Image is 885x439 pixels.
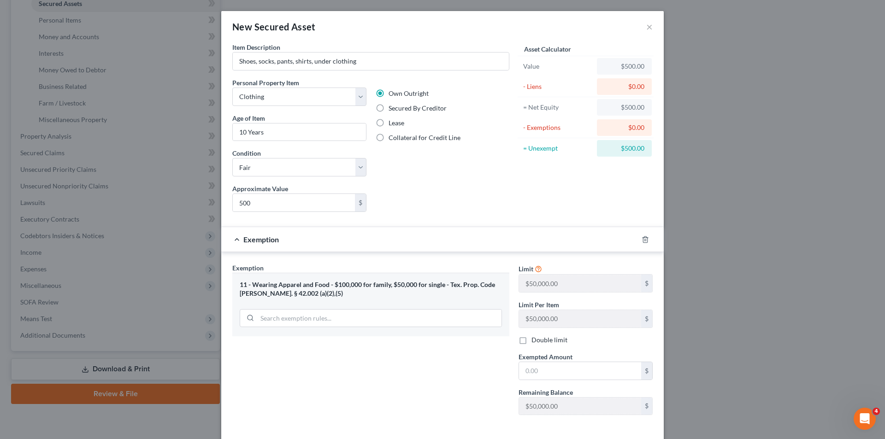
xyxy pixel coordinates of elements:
[519,300,559,310] label: Limit Per Item
[523,144,593,153] div: = Unexempt
[523,123,593,132] div: - Exemptions
[604,144,644,153] div: $500.00
[523,62,593,71] div: Value
[641,310,652,328] div: $
[604,62,644,71] div: $500.00
[519,275,641,292] input: --
[641,362,652,380] div: $
[604,82,644,91] div: $0.00
[531,335,567,345] label: Double limit
[641,398,652,415] div: $
[257,310,501,327] input: Search exemption rules...
[389,118,404,128] label: Lease
[389,104,447,113] label: Secured By Creditor
[233,194,355,211] input: 0.00
[519,265,533,273] span: Limit
[646,21,653,32] button: ×
[604,123,644,132] div: $0.00
[873,408,880,415] span: 4
[519,398,641,415] input: --
[604,103,644,112] div: $500.00
[233,53,509,70] input: Describe...
[389,133,460,142] label: Collateral for Credit Line
[519,310,641,328] input: --
[524,44,571,54] label: Asset Calculator
[232,20,316,33] div: New Secured Asset
[523,82,593,91] div: - Liens
[519,387,573,397] label: Remaining Balance
[233,123,366,141] input: --
[232,148,261,158] label: Condition
[243,235,279,244] span: Exemption
[232,185,288,193] span: Approximate Value
[240,281,502,298] div: 11 - Wearing Apparel and Food - $100,000 for family, $50,000 for single - Tex. Prop. Code [PERSON...
[232,43,280,51] span: Item Description
[854,408,876,430] iframe: Intercom live chat
[519,362,641,380] input: 0.00
[641,275,652,292] div: $
[523,103,593,112] div: = Net Equity
[389,89,429,98] label: Own Outright
[232,113,265,123] label: Age of Item
[232,264,264,272] span: Exemption
[355,194,366,211] div: $
[519,353,572,361] span: Exempted Amount
[232,78,299,88] label: Personal Property Item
